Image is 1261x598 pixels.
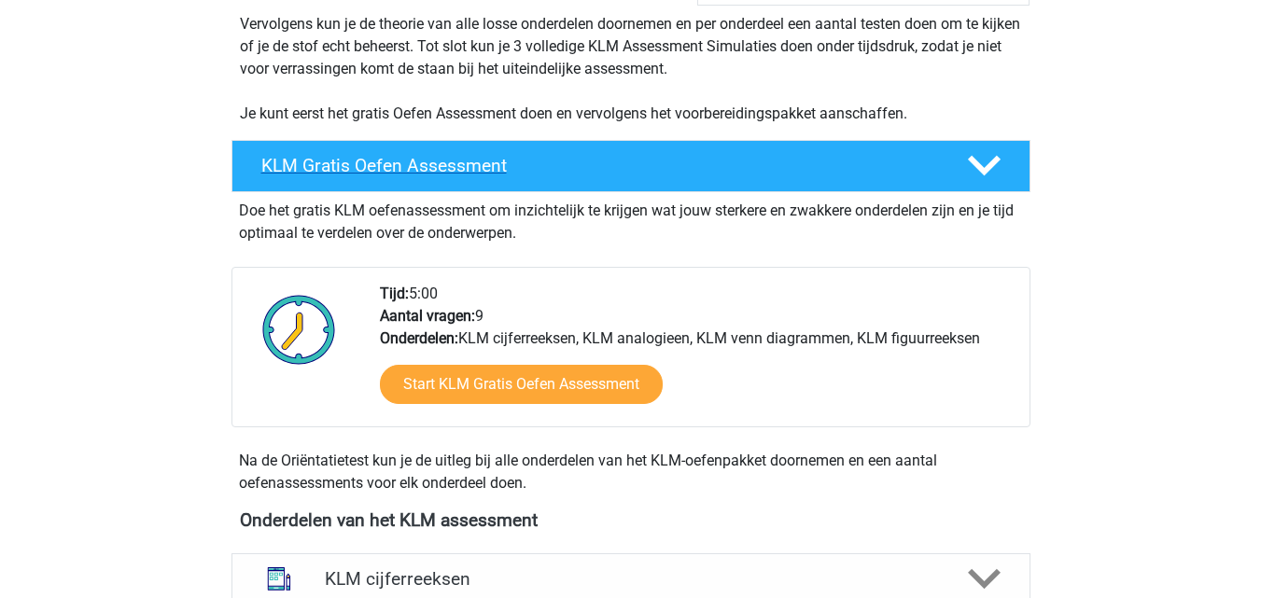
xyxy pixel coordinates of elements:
div: Vervolgens kun je de theorie van alle losse onderdelen doornemen en per onderdeel een aantal test... [232,13,1030,125]
b: Aantal vragen: [380,307,475,325]
b: Tijd: [380,285,409,302]
b: Onderdelen: [380,329,458,347]
a: Start KLM Gratis Oefen Assessment [380,365,663,404]
h4: Onderdelen van het KLM assessment [240,509,1022,531]
div: 5:00 9 KLM cijferreeksen, KLM analogieen, KLM venn diagrammen, KLM figuurreeksen [366,283,1029,426]
h4: KLM cijferreeksen [325,568,936,590]
a: KLM Gratis Oefen Assessment [224,140,1038,192]
div: Doe het gratis KLM oefenassessment om inzichtelijk te krijgen wat jouw sterkere en zwakkere onder... [231,192,1030,244]
div: Na de Oriëntatietest kun je de uitleg bij alle onderdelen van het KLM-oefenpakket doornemen en ee... [231,450,1030,494]
h4: KLM Gratis Oefen Assessment [261,155,937,176]
img: Klok [252,283,346,376]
